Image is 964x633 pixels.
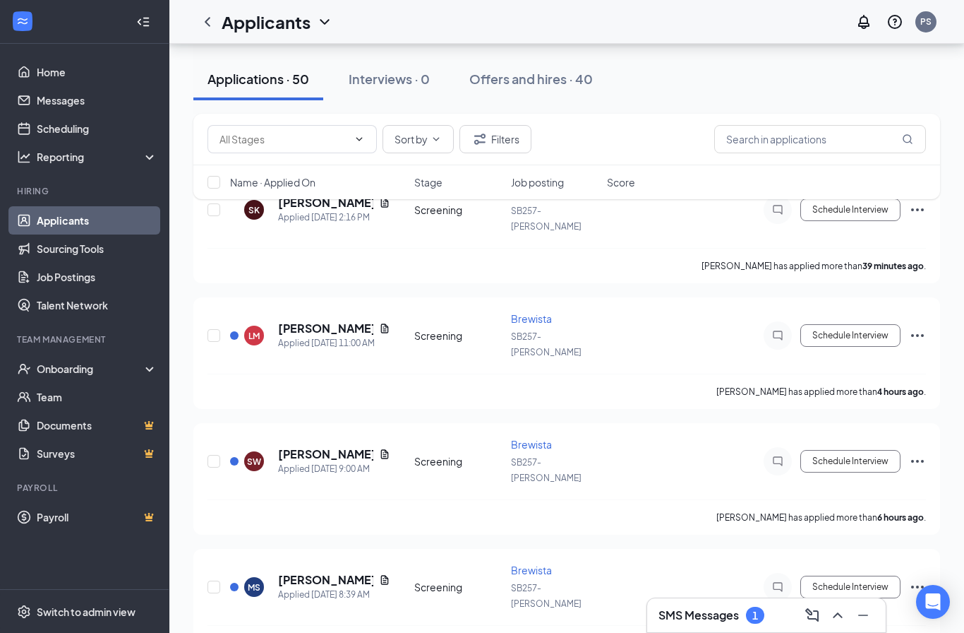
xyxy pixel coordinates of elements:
[877,386,924,397] b: 4 hours ago
[136,15,150,29] svg: Collapse
[207,70,309,88] div: Applications · 50
[278,572,373,588] h5: [PERSON_NAME]
[607,175,635,189] span: Score
[469,70,593,88] div: Offers and hires · 40
[800,324,900,347] button: Schedule Interview
[511,564,552,576] span: Brewista
[801,604,824,627] button: ComposeMessage
[716,511,926,523] p: [PERSON_NAME] has applied more than .
[752,610,758,622] div: 1
[701,260,926,272] p: [PERSON_NAME] has applied more than .
[394,134,428,144] span: Sort by
[37,291,157,319] a: Talent Network
[278,336,390,350] div: Applied [DATE] 11:00 AM
[855,607,872,624] svg: Minimize
[37,58,157,86] a: Home
[714,125,926,153] input: Search in applications
[349,70,430,88] div: Interviews · 0
[17,185,155,197] div: Hiring
[414,175,442,189] span: Stage
[37,206,157,235] a: Applicants
[855,13,872,30] svg: Notifications
[230,175,315,189] span: Name · Applied On
[17,482,155,494] div: Payroll
[459,125,531,153] button: Filter Filters
[511,583,582,609] span: SB257-[PERSON_NAME]
[37,86,157,114] a: Messages
[716,386,926,398] p: [PERSON_NAME] has applied more than .
[278,446,373,462] h5: [PERSON_NAME]
[511,312,552,325] span: Brewista
[829,607,846,624] svg: ChevronUp
[37,263,157,291] a: Job Postings
[37,235,157,263] a: Sourcing Tools
[37,411,157,439] a: DocumentsCrown
[800,450,900,473] button: Schedule Interview
[278,462,390,476] div: Applied [DATE] 9:00 AM
[199,13,216,30] svg: ChevronLeft
[916,585,950,619] div: Open Intercom Messenger
[278,211,390,225] div: Applied [DATE] 2:16 PM
[37,605,135,619] div: Switch to admin view
[862,261,924,271] b: 39 minutes ago
[852,604,874,627] button: Minimize
[37,150,158,164] div: Reporting
[414,329,502,343] div: Screening
[17,362,31,376] svg: UserCheck
[219,131,348,147] input: All Stages
[769,456,786,467] svg: ChatInactive
[658,608,739,623] h3: SMS Messages
[37,503,157,531] a: PayrollCrown
[430,134,442,145] svg: ChevronDown
[379,449,390,460] svg: Document
[278,321,373,336] h5: [PERSON_NAME]
[414,580,502,594] div: Screening
[414,454,502,468] div: Screening
[16,14,30,28] svg: WorkstreamLogo
[511,438,552,451] span: Brewista
[37,439,157,468] a: SurveysCrown
[511,331,582,357] span: SB257-[PERSON_NAME]
[316,13,333,30] svg: ChevronDown
[769,581,786,593] svg: ChatInactive
[886,13,903,30] svg: QuestionInfo
[826,604,849,627] button: ChevronUp
[17,333,155,345] div: Team Management
[379,574,390,586] svg: Document
[248,330,260,342] div: LM
[248,581,260,593] div: MS
[278,588,390,602] div: Applied [DATE] 8:39 AM
[909,327,926,344] svg: Ellipses
[804,607,821,624] svg: ComposeMessage
[37,383,157,411] a: Team
[877,512,924,523] b: 6 hours ago
[17,150,31,164] svg: Analysis
[222,10,311,34] h1: Applicants
[17,605,31,619] svg: Settings
[354,134,365,145] svg: ChevronDown
[382,125,454,153] button: Sort byChevronDown
[247,456,261,468] div: SW
[379,323,390,334] svg: Document
[902,134,913,145] svg: MagnifyingGlass
[909,579,926,596] svg: Ellipses
[511,175,564,189] span: Job posting
[37,114,157,143] a: Scheduling
[511,457,582,483] span: SB257-[PERSON_NAME]
[909,453,926,470] svg: Ellipses
[471,131,488,148] svg: Filter
[769,330,786,341] svg: ChatInactive
[37,362,145,376] div: Onboarding
[800,576,900,598] button: Schedule Interview
[920,16,932,28] div: PS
